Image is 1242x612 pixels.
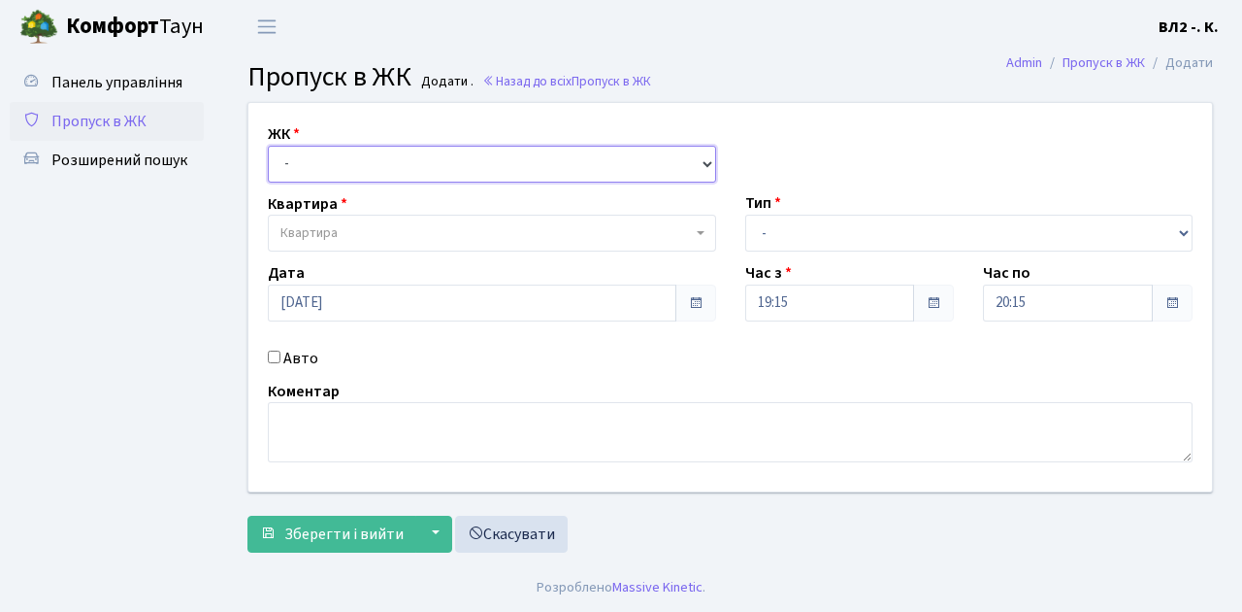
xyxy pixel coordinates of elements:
[745,191,781,215] label: Тип
[977,43,1242,84] nav: breadcrumb
[247,516,416,553] button: Зберегти і вийти
[10,63,204,102] a: Панель управління
[10,141,204,180] a: Розширений пошук
[66,11,159,42] b: Комфорт
[243,11,291,43] button: Переключити навігацію
[1145,52,1213,74] li: Додати
[10,102,204,141] a: Пропуск в ЖК
[745,261,792,285] label: Час з
[66,11,204,44] span: Таун
[417,74,474,90] small: Додати .
[268,261,305,285] label: Дата
[482,72,651,90] a: Назад до всіхПропуск в ЖК
[268,379,340,402] label: Коментар
[983,261,1030,285] label: Час по
[51,72,182,93] span: Панель управління
[51,150,187,171] span: Розширений пошук
[283,346,318,369] label: Авто
[19,8,58,47] img: logo.png
[1006,52,1042,73] a: Admin
[51,111,147,132] span: Пропуск в ЖК
[268,122,300,146] label: ЖК
[280,223,338,243] span: Квартира
[537,577,705,598] div: Розроблено .
[455,516,568,553] a: Скасувати
[247,57,411,96] span: Пропуск в ЖК
[1159,17,1219,38] b: ВЛ2 -. К.
[268,191,347,215] label: Квартира
[612,577,703,597] a: Massive Kinetic
[284,524,404,545] span: Зберегти і вийти
[572,72,651,90] span: Пропуск в ЖК
[1062,52,1145,73] a: Пропуск в ЖК
[1159,16,1219,39] a: ВЛ2 -. К.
